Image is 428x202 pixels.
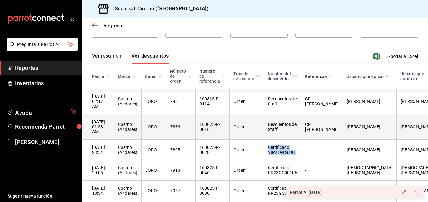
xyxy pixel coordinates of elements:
th: Orden [229,160,264,181]
span: Regresar [103,23,124,29]
th: [DATE] 23:54 [82,140,114,160]
th: Orden [229,140,264,160]
font: [PERSON_NAME] [15,139,59,145]
th: 7913 [166,160,195,181]
th: Descuentos de Staff [264,89,301,114]
th: 7981 [166,89,195,114]
th: Cuerno (Andares) [114,160,141,181]
th: Cuerno (Andares) [114,114,141,140]
th: - [301,181,343,201]
font: Exportar a Excel [385,54,418,59]
th: Certificado PR23GC00106 [264,160,301,181]
th: Orden [229,114,264,140]
font: Número de referencia [199,69,220,84]
th: Orden [229,89,264,114]
span: Ayuda [15,108,68,115]
div: Parrot AI (Beta) [290,189,321,196]
th: LORO [141,181,166,201]
th: 7895 [166,140,195,160]
th: [DATE] 01:58 AM [82,114,114,140]
th: 160825-P-0016 [195,114,229,140]
th: - [301,160,343,181]
th: Orden [229,181,264,201]
th: 7883 [166,114,195,140]
th: [PERSON_NAME] [343,89,396,114]
th: Certificado VIP21GC9191 [264,140,301,160]
a: Pregunta a Parrot AI [4,46,78,52]
font: Usuario que aplicó [346,74,384,79]
th: [PERSON_NAME] [343,140,396,160]
font: Ver resumen [92,53,121,59]
th: 160825-P-0046 [195,160,229,181]
font: Referencia [305,74,327,79]
font: Marca [118,74,130,79]
button: Regresar [92,23,124,29]
span: Canal [145,74,162,79]
font: Fecha [92,74,104,79]
th: CP [PERSON_NAME] [301,89,343,114]
button: Exportar a Excel [375,53,418,60]
th: [DEMOGRAPHIC_DATA][PERSON_NAME] [343,160,396,181]
button: open_drawer_menu [69,16,74,21]
th: Descuentos de Staff [264,114,301,140]
button: Ver descuentos [131,53,169,64]
span: Fecha [92,74,110,79]
span: Referencia [305,74,333,79]
th: [DATE] 19:34 [82,181,114,201]
font: Reportes [15,65,38,71]
th: Cuerno (Andares) [114,140,141,160]
th: LORO [141,160,166,181]
font: Número de orden [170,69,186,84]
th: Cuerno (Andares) [114,89,141,114]
font: Nombre del descuento [268,71,292,81]
font: Recomienda Parrot [15,123,65,130]
button: Pregunta a Parrot AI [7,38,78,51]
font: Tipo de descuento [233,71,254,81]
h3: Sucursal: Cuerno ([GEOGRAPHIC_DATA]) [110,5,209,13]
div: Pestañas de navegación [92,53,169,64]
th: [PERSON_NAME] [343,181,396,201]
span: Tipo de descuento [233,71,260,81]
th: 7957 [166,181,195,201]
th: CP [PERSON_NAME] [301,114,343,140]
span: Número de orden [170,69,192,84]
span: Usuario que aplicó [346,74,389,79]
span: Nombre del descuento [268,71,297,81]
span: Marca [118,74,136,79]
th: Certificado PR23GC00106 [264,181,301,201]
th: [DATE] 02:17 AM [82,89,114,114]
font: Sugerir nueva función [8,194,52,199]
th: LORO [141,140,166,160]
th: [DATE] 20:06 [82,160,114,181]
span: Número de referencia [199,69,226,84]
th: LORO [141,114,166,140]
th: - [301,140,343,160]
th: LORO [141,89,166,114]
span: Pregunta a Parrot AI [17,41,68,48]
th: 160825-P-0114 [195,89,229,114]
th: Cuerno (Andares) [114,181,141,201]
th: 160825-P-0090 [195,181,229,201]
font: Inventarios [15,80,44,87]
th: [PERSON_NAME] [343,114,396,140]
font: Canal [145,74,157,79]
th: 160825-P-0028 [195,140,229,160]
